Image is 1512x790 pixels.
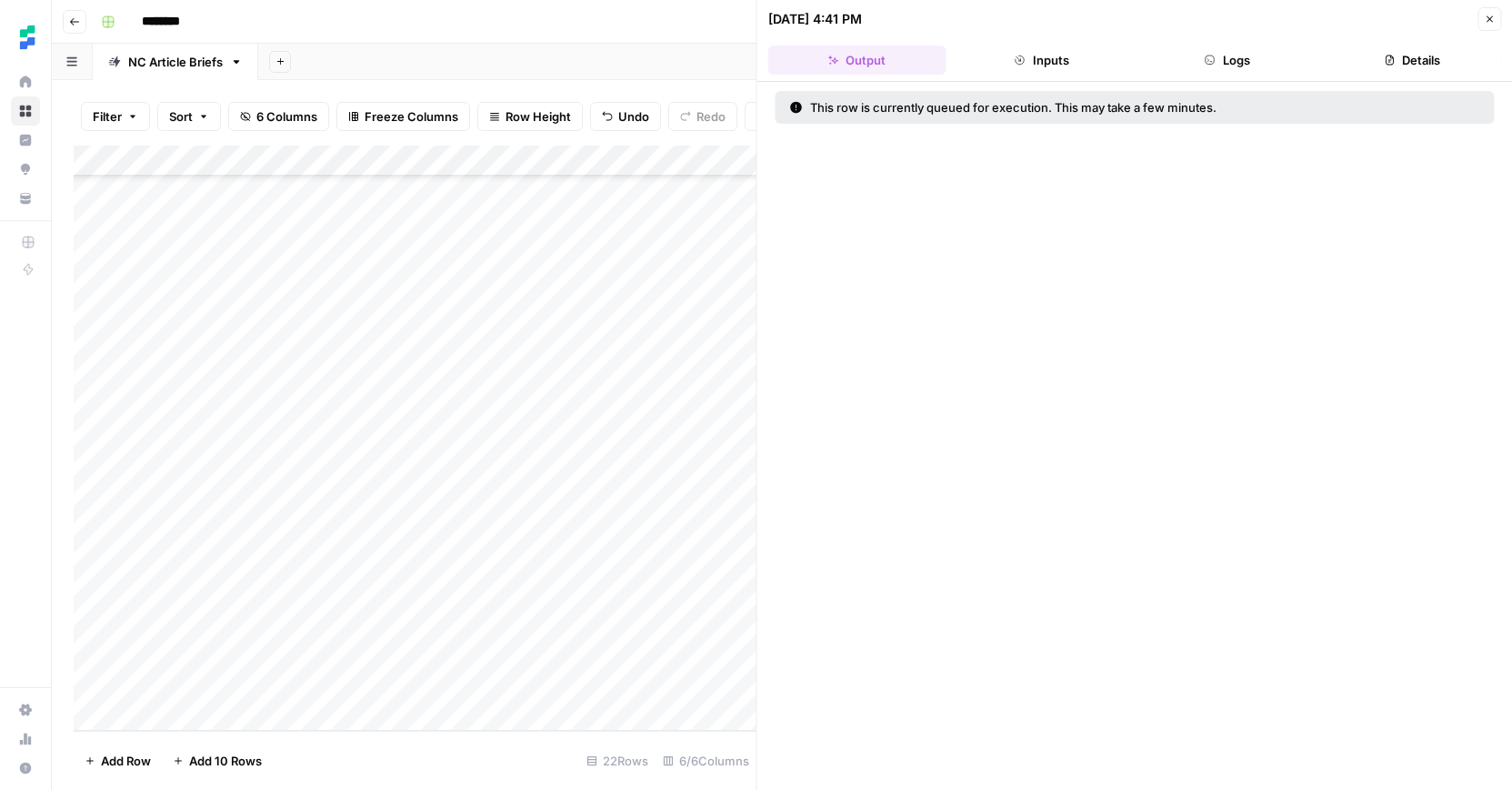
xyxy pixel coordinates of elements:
button: Undo [590,102,661,131]
span: Add Row [101,752,151,770]
a: Settings [11,695,40,724]
div: [DATE] 4:41 PM [768,10,862,28]
span: 6 Columns [256,107,317,126]
button: Inputs [953,46,1131,75]
a: Home [11,67,40,96]
button: Redo [668,102,737,131]
button: Add 10 Rows [162,746,273,775]
button: Sort [157,102,221,131]
button: Filter [81,102,150,131]
span: Freeze Columns [365,107,458,126]
div: This row is currently queued for execution. This may take a few minutes. [790,98,1348,116]
button: Row Height [477,102,583,131]
button: Logs [1138,46,1317,75]
button: Add Row [74,746,162,775]
div: 22 Rows [579,746,656,775]
a: NC Article Briefs [93,44,258,80]
button: Output [768,46,946,75]
a: Usage [11,724,40,754]
span: Sort [169,107,193,126]
button: Workspace: Ten Speed [11,15,40,60]
a: Insights [11,126,40,155]
a: Opportunities [11,155,40,184]
span: Row Height [506,107,571,126]
span: Filter [93,107,122,126]
button: Help + Support [11,754,40,783]
button: Freeze Columns [336,102,470,131]
span: Undo [618,107,649,126]
span: Redo [696,107,726,126]
a: Browse [11,96,40,126]
span: Add 10 Rows [189,752,262,770]
div: 6/6 Columns [656,746,756,775]
button: Details [1323,46,1501,75]
div: NC Article Briefs [128,53,223,71]
a: Your Data [11,184,40,213]
img: Ten Speed Logo [11,21,44,54]
button: 6 Columns [228,102,329,131]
